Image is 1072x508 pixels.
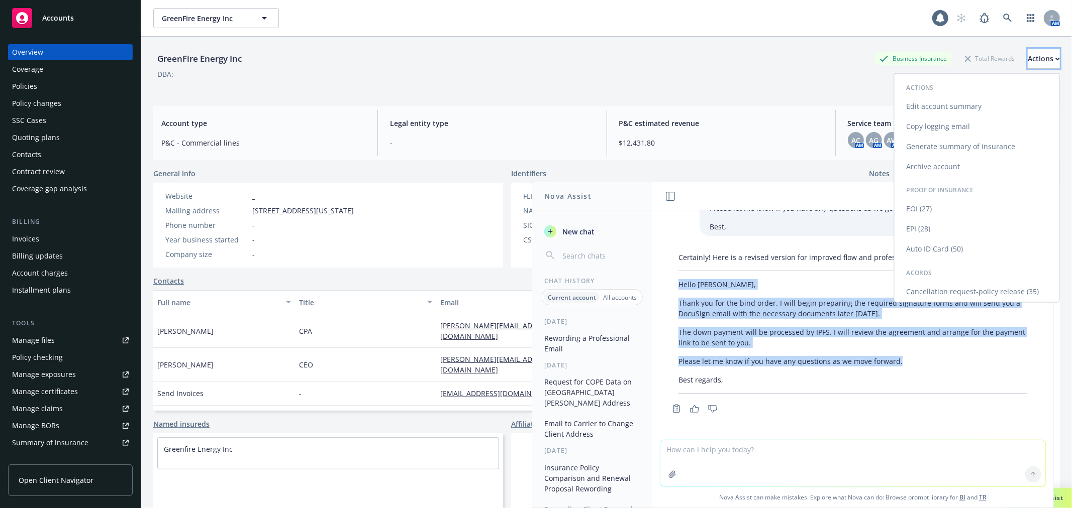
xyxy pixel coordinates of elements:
[12,147,41,163] div: Contacts
[540,373,644,411] button: Request for COPE Data on [GEOGRAPHIC_DATA][PERSON_NAME] Address
[895,116,1059,137] a: Copy logging email
[869,135,879,146] span: AG
[959,493,965,501] a: BI
[678,374,1027,385] p: Best regards,
[8,435,133,451] a: Summary of insurance
[157,388,204,399] span: Send Invoices
[153,8,279,28] button: GreenFire Energy Inc
[12,401,63,417] div: Manage claims
[157,297,280,308] div: Full name
[960,52,1020,65] div: Total Rewards
[299,388,302,399] span: -
[540,222,644,240] button: New chat
[8,282,133,298] a: Installment plans
[12,61,43,77] div: Coverage
[656,487,1049,507] span: Nova Assist can make mistakes. Explore what Nova can do: Browse prompt library for and
[12,366,76,383] div: Manage exposures
[544,191,592,201] h1: Nova Assist
[440,321,613,341] a: [PERSON_NAME][EMAIL_ADDRESS][PERSON_NAME][DOMAIN_NAME]
[8,130,133,146] a: Quoting plans
[8,181,133,197] a: Coverage gap analysis
[12,231,39,247] div: Invoices
[8,265,133,281] a: Account charges
[895,199,1059,219] a: EOI (27)
[12,112,46,129] div: SSC Cases
[974,8,995,28] a: Report a Bug
[511,168,546,179] span: Identifiers
[153,419,210,429] a: Named insureds
[979,493,987,501] a: TR
[523,205,606,216] div: NAICS
[1028,49,1060,68] div: Actions
[436,290,672,314] button: Email
[8,217,133,227] div: Billing
[42,14,74,22] span: Accounts
[895,219,1059,239] a: EPI (28)
[12,44,43,60] div: Overview
[895,137,1059,157] a: Generate summary of insurance
[165,249,248,260] div: Company size
[8,349,133,365] a: Policy checking
[157,69,176,79] div: DBA: -
[8,112,133,129] a: SSC Cases
[8,401,133,417] a: Manage claims
[153,168,196,179] span: General info
[390,118,594,129] span: Legal entity type
[165,220,248,230] div: Phone number
[532,317,652,326] div: [DATE]
[157,326,214,336] span: [PERSON_NAME]
[8,61,133,77] a: Coverage
[12,435,88,451] div: Summary of insurance
[619,138,823,148] span: $12,431.80
[907,186,974,195] span: Proof of Insurance
[678,298,1027,319] p: Thank you for the bind order. I will begin preparing the required signature forms and will send y...
[153,276,184,286] a: Contacts
[252,205,354,216] span: [STREET_ADDRESS][US_STATE]
[672,404,681,413] svg: Copy to clipboard
[532,361,652,369] div: [DATE]
[851,135,860,146] span: AC
[252,249,255,260] span: -
[12,349,63,365] div: Policy checking
[907,269,932,278] span: Acords
[12,130,60,146] div: Quoting plans
[153,52,246,65] div: GreenFire Energy Inc
[710,221,1027,232] p: Best,
[12,181,87,197] div: Coverage gap analysis
[1028,49,1060,69] button: Actions
[895,96,1059,116] a: Edit account summary
[12,282,71,298] div: Installment plans
[8,44,133,60] a: Overview
[874,52,952,65] div: Business Insurance
[165,234,248,245] div: Year business started
[8,366,133,383] a: Manage exposures
[12,164,65,180] div: Contract review
[12,418,59,434] div: Manage BORs
[548,293,596,302] p: Current account
[678,252,1027,263] p: Certainly! Here is a revised version for improved flow and professionalism:
[532,277,652,285] div: Chat History
[887,135,898,146] span: AW
[8,231,133,247] a: Invoices
[164,444,233,454] a: Greenfire Energy Inc
[523,220,606,230] div: SIC code
[998,8,1018,28] a: Search
[895,157,1059,177] a: Archive account
[440,354,613,374] a: [PERSON_NAME][EMAIL_ADDRESS][PERSON_NAME][DOMAIN_NAME]
[678,327,1027,348] p: The down payment will be processed by IPFS. I will review the agreement and arrange for the payme...
[12,384,78,400] div: Manage certificates
[678,279,1027,290] p: Hello [PERSON_NAME],
[523,234,606,245] div: CSLB
[12,78,37,94] div: Policies
[523,191,606,201] div: FEIN
[440,297,657,308] div: Email
[540,330,644,357] button: Rewording a Professional Email
[8,248,133,264] a: Billing updates
[299,359,313,370] span: CEO
[895,239,1059,260] a: Auto ID Card (50)
[951,8,971,28] a: Start snowing
[603,293,637,302] p: All accounts
[532,446,652,455] div: [DATE]
[8,78,133,94] a: Policies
